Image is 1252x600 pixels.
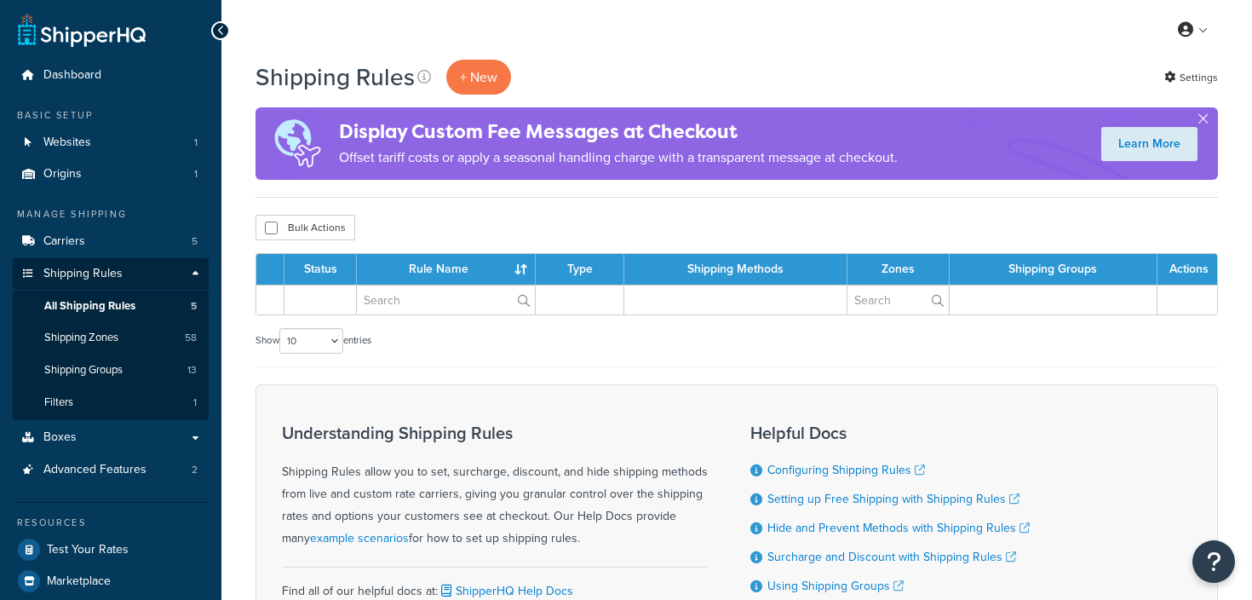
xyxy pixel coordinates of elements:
[282,424,708,550] div: Shipping Rules allow you to set, surcharge, discount, and hide shipping methods from live and cus...
[193,395,197,410] span: 1
[624,254,847,285] th: Shipping Methods
[339,118,898,146] h4: Display Custom Fee Messages at Checkout
[357,286,535,314] input: Search
[847,254,950,285] th: Zones
[13,159,209,190] a: Origins 1
[767,548,1016,566] a: Surcharge and Discount with Shipping Rules
[1157,254,1217,285] th: Actions
[43,463,146,477] span: Advanced Features
[187,363,197,378] span: 13
[279,328,343,354] select: Showentries
[256,61,415,94] h1: Shipping Rules
[13,258,209,420] li: Shipping Rules
[446,60,511,95] p: + New
[43,68,101,83] span: Dashboard
[1101,127,1197,161] a: Learn More
[18,13,146,47] a: ShipperHQ Home
[13,291,209,322] a: All Shipping Rules 5
[847,286,949,314] input: Search
[13,291,209,322] li: All Shipping Rules
[13,207,209,222] div: Manage Shipping
[13,258,209,290] a: Shipping Rules
[43,267,123,281] span: Shipping Rules
[13,454,209,486] li: Advanced Features
[256,107,339,180] img: duties-banner-06bc72dcb5fe05cb3f9472aba00be2ae8eb53ab6f0d8bb03d382ba314ac3c341.png
[13,534,209,565] a: Test Your Rates
[13,322,209,354] li: Shipping Zones
[43,234,85,249] span: Carriers
[44,395,73,410] span: Filters
[13,226,209,257] a: Carriers 5
[282,424,708,442] h3: Understanding Shipping Rules
[1164,66,1218,89] a: Settings
[194,136,198,150] span: 1
[13,387,209,418] a: Filters 1
[13,322,209,354] a: Shipping Zones 58
[191,299,197,314] span: 5
[950,254,1157,285] th: Shipping Groups
[767,461,925,479] a: Configuring Shipping Rules
[13,159,209,190] li: Origins
[13,516,209,530] div: Resources
[13,422,209,453] a: Boxes
[13,60,209,91] a: Dashboard
[43,136,91,150] span: Websites
[284,254,357,285] th: Status
[47,574,111,589] span: Marketplace
[536,254,624,285] th: Type
[192,234,198,249] span: 5
[43,167,82,182] span: Origins
[13,355,209,386] li: Shipping Groups
[13,226,209,257] li: Carriers
[357,254,536,285] th: Rule Name
[256,215,355,240] button: Bulk Actions
[43,430,77,445] span: Boxes
[438,582,573,600] a: ShipperHQ Help Docs
[13,355,209,386] a: Shipping Groups 13
[185,331,197,345] span: 58
[13,454,209,486] a: Advanced Features 2
[13,387,209,418] li: Filters
[767,490,1019,508] a: Setting up Free Shipping with Shipping Rules
[192,463,198,477] span: 2
[44,299,135,314] span: All Shipping Rules
[47,543,129,557] span: Test Your Rates
[310,529,409,547] a: example scenarios
[1192,540,1235,583] button: Open Resource Center
[767,577,904,595] a: Using Shipping Groups
[767,519,1030,537] a: Hide and Prevent Methods with Shipping Rules
[194,167,198,182] span: 1
[44,331,118,345] span: Shipping Zones
[13,127,209,159] li: Websites
[44,363,123,378] span: Shipping Groups
[750,424,1030,442] h3: Helpful Docs
[339,146,898,170] p: Offset tariff costs or apply a seasonal handling charge with a transparent message at checkout.
[13,108,209,123] div: Basic Setup
[13,566,209,597] a: Marketplace
[256,328,371,354] label: Show entries
[13,127,209,159] a: Websites 1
